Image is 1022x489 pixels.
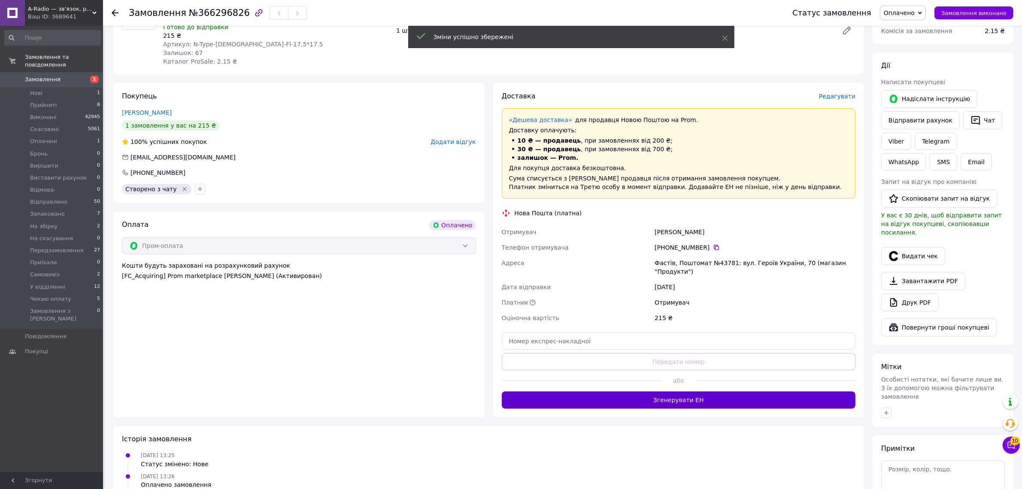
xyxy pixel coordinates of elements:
div: Ваш ID: 3689641 [28,13,103,21]
span: [EMAIL_ADDRESS][DOMAIN_NAME] [130,154,236,161]
div: 1 замовлення у вас на 215 ₴ [122,120,219,131]
span: Самовивіз [30,271,60,278]
div: Зміни успішно збережені [434,33,701,41]
span: Написати покупцеві [881,79,945,86]
span: Покупець [122,92,157,100]
span: Вирішити [30,162,58,170]
span: Артикул: N-Type-[DEMOGRAPHIC_DATA]-Fl-17.5*17.5 [163,41,323,48]
button: Відправити рахунок [881,111,960,129]
div: 215 ₴ [653,310,857,326]
span: Платник [502,299,529,306]
div: Кошти будуть зараховані на розрахунковий рахунок [122,261,476,280]
span: Запит на відгук про компанію [881,178,977,185]
span: 0 [97,150,100,158]
div: Фастів, Поштомат №43781: вул. Героїв України, 70 (магазин "Продукти") [653,255,857,279]
input: Пошук [4,30,101,46]
span: Готово до відправки [163,24,228,31]
span: 2 [97,271,100,278]
span: Мітки [881,363,902,371]
span: Відмова- [30,186,56,194]
button: Чат з покупцем10 [1003,437,1020,454]
span: Замовлення виконано [941,10,1007,16]
button: Повернути гроші покупцеві [881,318,997,336]
span: 0 [97,235,100,242]
span: Виставити рахунок [30,174,87,182]
span: 8 [97,101,100,109]
div: Нова Пошта (платна) [513,209,584,217]
div: для продавця Новою Поштою на Prom. [509,116,849,124]
span: Покупці [25,348,48,355]
span: 7 [97,210,100,218]
span: [DATE] 13:26 [141,474,175,480]
div: Для покупця доставка безкоштовна. [509,164,849,172]
div: 215 ₴ [163,31,389,40]
div: [PHONE_NUMBER] [130,168,186,177]
div: [FC_Acquiring] Prom marketplace [PERSON_NAME] (Активирован) [122,272,476,280]
span: На скасування [30,235,73,242]
span: №366296826 [189,8,250,18]
span: Оціночна вартість [502,315,559,321]
span: Додати відгук [431,138,476,145]
span: Повідомлення [25,333,67,340]
span: 2 [97,223,100,230]
span: Адреса [502,260,525,266]
a: Завантажити PDF [881,272,965,290]
span: 30 ₴ — продавець [518,146,581,153]
span: 1 [97,89,100,97]
button: Чат [963,111,1002,129]
span: На збірку [30,223,58,230]
div: Отримувач [653,295,857,310]
li: , при замовленнях від 700 ₴; [509,145,849,153]
a: «Дешева доставка» [509,116,572,123]
span: Передзамовлення [30,247,83,254]
span: Замовлення [129,8,186,18]
span: У відділенні [30,283,65,291]
button: Скопіювати запит на відгук [881,189,997,208]
span: [DATE] 13:25 [141,452,175,458]
span: Замовлення [25,76,61,83]
span: Редагувати [819,93,855,100]
div: Оплачено [429,220,476,230]
span: Нові [30,89,42,97]
span: 100% [130,138,148,145]
a: [PERSON_NAME] [122,109,172,116]
a: Telegram [915,133,957,150]
input: Номер експрес-накладної [502,333,856,350]
div: Статус замовлення [792,9,871,17]
span: Дата відправки [502,284,551,290]
span: Комісія за замовлення [881,28,952,34]
button: Замовлення виконано [934,6,1013,19]
span: або [661,376,696,385]
span: 5061 [88,125,100,133]
span: Приїхали [30,259,57,266]
li: , при замовленнях від 200 ₴; [509,136,849,145]
span: Виконані [30,113,57,121]
span: Примітки [881,444,915,452]
span: 12 [94,283,100,291]
div: Статус змінено: Нове [141,460,209,468]
span: Дії [881,61,890,70]
button: SMS [930,153,957,171]
span: Створено з чату [125,186,177,193]
span: Замовлення та повідомлення [25,53,103,69]
span: 0 [97,307,100,323]
span: 2.15 ₴ [985,28,1005,34]
span: У вас є 30 днів, щоб відправити запит на відгук покупцеві, скопіювавши посилання. [881,212,1002,236]
div: 1 шт. [393,24,626,37]
span: Скасовані [30,125,59,133]
span: 10 [1010,437,1020,445]
div: [PERSON_NAME] [653,224,857,240]
span: Відправлено [30,198,67,206]
div: [PHONE_NUMBER] [655,243,855,252]
svg: Видалити мітку [181,186,188,193]
span: Оплачені [30,138,57,145]
span: 42945 [85,113,100,121]
span: 0 [97,259,100,266]
span: Чекаю оплату [30,295,71,303]
span: 0 [97,186,100,194]
span: 0 [97,162,100,170]
div: Доставку оплачують: [509,126,849,134]
span: Залишок: 67 [163,49,203,56]
span: 27 [94,247,100,254]
span: залишок — Prom. [518,154,579,161]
